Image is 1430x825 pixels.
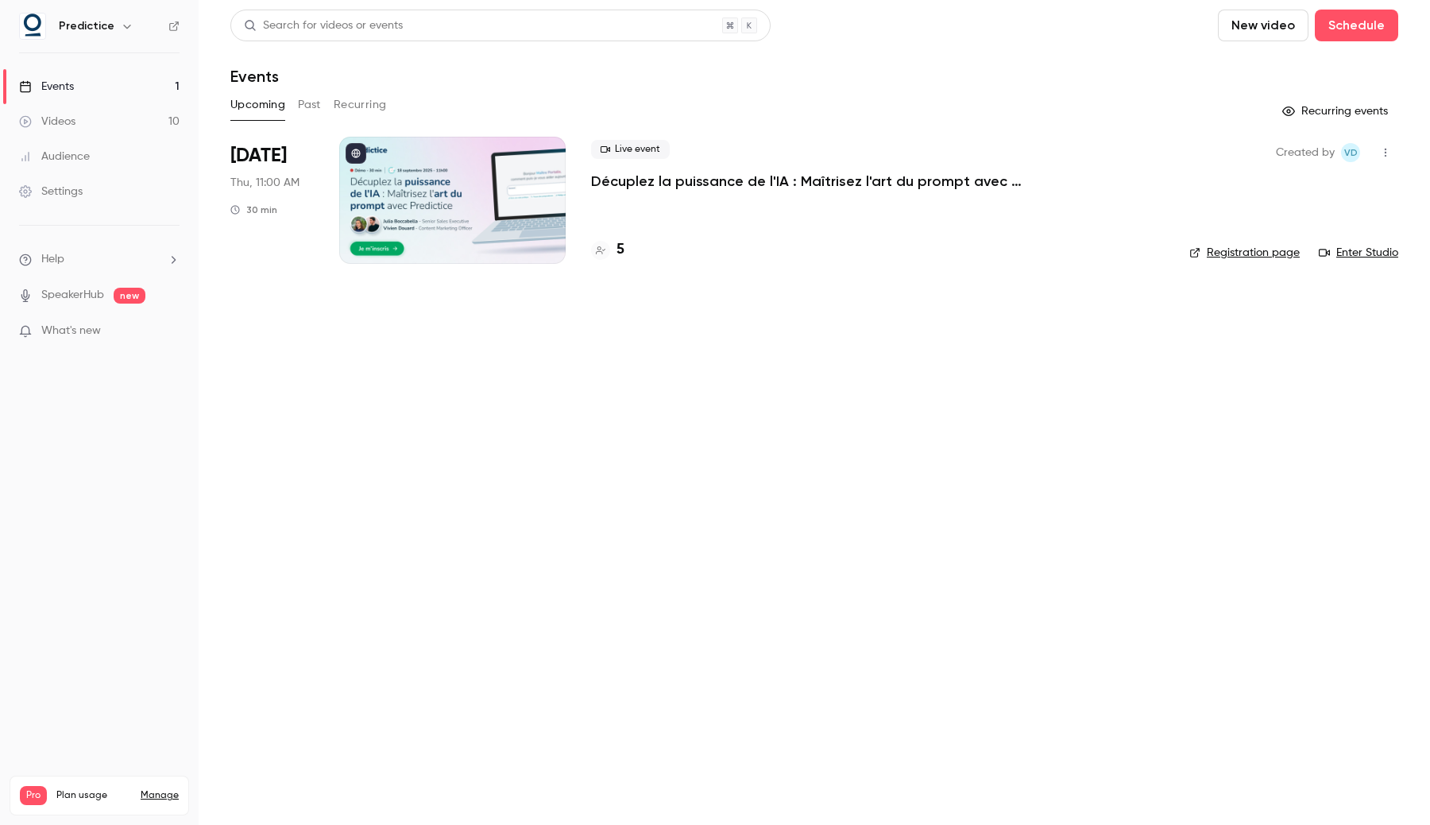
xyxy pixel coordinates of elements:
[230,143,287,168] span: [DATE]
[616,239,624,261] h4: 5
[20,14,45,39] img: Predictice
[20,786,47,805] span: Pro
[1218,10,1308,41] button: New video
[244,17,403,34] div: Search for videos or events
[230,203,277,216] div: 30 min
[1315,10,1398,41] button: Schedule
[298,92,321,118] button: Past
[114,288,145,304] span: new
[59,18,114,34] h6: Predictice
[230,92,285,118] button: Upcoming
[19,114,75,130] div: Videos
[230,175,300,191] span: Thu, 11:00 AM
[230,137,314,264] div: Sep 18 Thu, 11:00 AM (Europe/Paris)
[334,92,387,118] button: Recurring
[591,172,1068,191] a: Décuplez la puissance de l'IA : Maîtrisez l'art du prompt avec Predictice
[19,184,83,199] div: Settings
[1344,143,1358,162] span: VD
[1276,143,1335,162] span: Created by
[230,67,279,86] h1: Events
[1319,245,1398,261] a: Enter Studio
[591,140,670,159] span: Live event
[19,149,90,165] div: Audience
[1341,143,1360,162] span: Vivien Douard
[1189,245,1300,261] a: Registration page
[591,239,624,261] a: 5
[1275,99,1398,124] button: Recurring events
[41,251,64,268] span: Help
[19,79,74,95] div: Events
[41,287,104,304] a: SpeakerHub
[19,251,180,268] li: help-dropdown-opener
[141,789,179,802] a: Manage
[41,323,101,339] span: What's new
[56,789,131,802] span: Plan usage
